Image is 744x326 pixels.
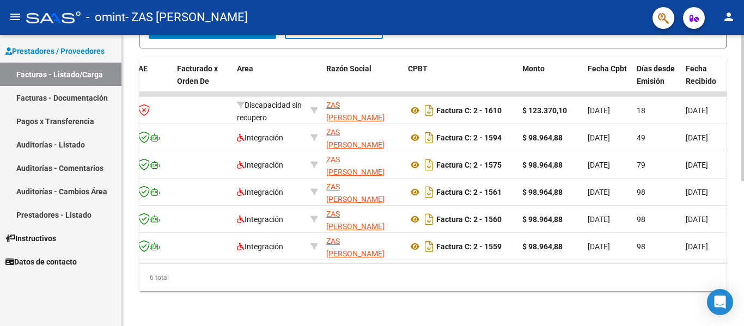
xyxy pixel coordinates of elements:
[326,182,385,204] span: ZAS [PERSON_NAME]
[686,133,708,142] span: [DATE]
[237,161,283,169] span: Integración
[237,64,253,73] span: Area
[326,64,371,73] span: Razón Social
[326,128,385,149] span: ZAS [PERSON_NAME]
[686,215,708,224] span: [DATE]
[133,64,148,73] span: CAE
[522,106,567,115] strong: $ 123.370,10
[522,64,545,73] span: Monto
[707,289,733,315] div: Open Intercom Messenger
[173,57,233,105] datatable-header-cell: Facturado x Orden De
[637,133,645,142] span: 49
[326,210,385,231] span: ZAS [PERSON_NAME]
[5,232,56,244] span: Instructivos
[326,153,399,176] div: 27311438757
[686,188,708,196] span: [DATE]
[5,256,77,268] span: Datos de contacto
[237,188,283,196] span: Integración
[436,161,502,169] strong: Factura C: 2 - 1575
[326,235,399,258] div: 27311438757
[686,64,716,85] span: Fecha Recibido
[632,57,681,105] datatable-header-cell: Días desde Emisión
[522,242,563,251] strong: $ 98.964,88
[326,208,399,231] div: 27311438757
[522,188,563,196] strong: $ 98.964,88
[681,57,730,105] datatable-header-cell: Fecha Recibido
[326,237,385,258] span: ZAS [PERSON_NAME]
[588,161,610,169] span: [DATE]
[436,188,502,196] strong: Factura C: 2 - 1561
[637,242,645,251] span: 98
[588,215,610,224] span: [DATE]
[522,161,563,169] strong: $ 98.964,88
[237,242,283,251] span: Integración
[422,211,436,228] i: Descargar documento
[637,188,645,196] span: 98
[522,133,563,142] strong: $ 98.964,88
[237,101,302,122] span: Discapacidad sin recupero
[436,242,502,251] strong: Factura C: 2 - 1559
[237,133,283,142] span: Integración
[422,129,436,146] i: Descargar documento
[686,242,708,251] span: [DATE]
[637,106,645,115] span: 18
[326,155,385,176] span: ZAS [PERSON_NAME]
[436,215,502,224] strong: Factura C: 2 - 1560
[404,57,518,105] datatable-header-cell: CPBT
[326,99,399,122] div: 27311438757
[422,238,436,255] i: Descargar documento
[436,106,502,115] strong: Factura C: 2 - 1610
[588,133,610,142] span: [DATE]
[177,64,218,85] span: Facturado x Orden De
[129,57,173,105] datatable-header-cell: CAE
[686,106,708,115] span: [DATE]
[237,215,283,224] span: Integración
[637,64,675,85] span: Días desde Emisión
[326,126,399,149] div: 27311438757
[422,102,436,119] i: Descargar documento
[5,45,105,57] span: Prestadores / Proveedores
[422,183,436,201] i: Descargar documento
[436,133,502,142] strong: Factura C: 2 - 1594
[408,64,428,73] span: CPBT
[322,57,404,105] datatable-header-cell: Razón Social
[125,5,248,29] span: - ZAS [PERSON_NAME]
[86,5,125,29] span: - omint
[326,181,399,204] div: 27311438757
[588,64,627,73] span: Fecha Cpbt
[686,161,708,169] span: [DATE]
[139,264,727,291] div: 6 total
[518,57,583,105] datatable-header-cell: Monto
[422,156,436,174] i: Descargar documento
[588,188,610,196] span: [DATE]
[722,10,735,23] mat-icon: person
[588,106,610,115] span: [DATE]
[637,215,645,224] span: 98
[583,57,632,105] datatable-header-cell: Fecha Cpbt
[326,101,385,122] span: ZAS [PERSON_NAME]
[588,242,610,251] span: [DATE]
[637,161,645,169] span: 79
[522,215,563,224] strong: $ 98.964,88
[233,57,306,105] datatable-header-cell: Area
[9,10,22,23] mat-icon: menu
